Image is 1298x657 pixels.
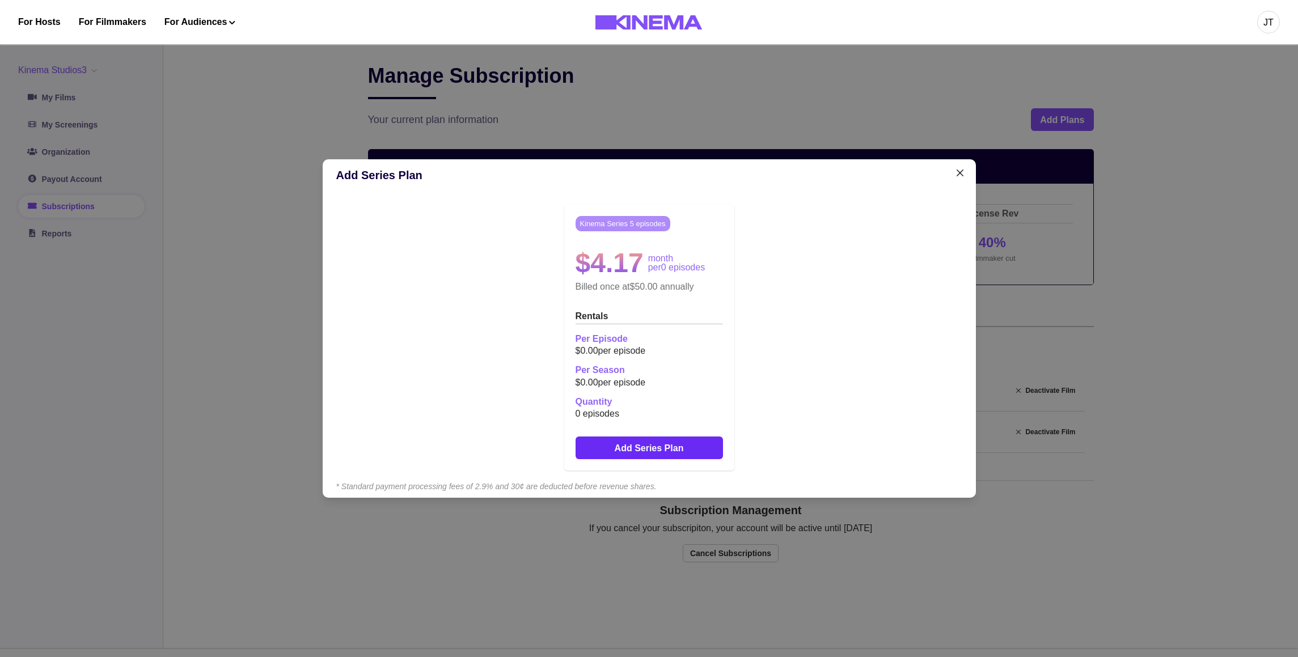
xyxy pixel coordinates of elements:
h2: Per Episode [576,333,723,344]
button: Add Series Plan [576,436,723,459]
i: * Standard payment processing fees of 2.9% and 30¢ are deducted before revenue shares. [336,482,657,491]
h2: Rentals [576,311,723,324]
a: For Hosts [18,15,61,29]
p: Billed once at $50.00 annually [576,281,723,292]
p: Kinema Series 5 episodes [576,216,670,232]
p: 0 episodes [576,407,723,421]
button: Close [951,164,969,182]
a: For Filmmakers [79,15,146,29]
h2: Per Season [576,364,723,375]
h2: Quantity [576,396,723,407]
p: $0.00 per episode [576,344,723,358]
p: month per 0 episodes [648,254,705,272]
h2: Add Series Plan [336,168,422,182]
p: $0.00 per episode [576,376,723,389]
h2: $4.17 [576,249,644,277]
div: JT [1263,16,1274,29]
